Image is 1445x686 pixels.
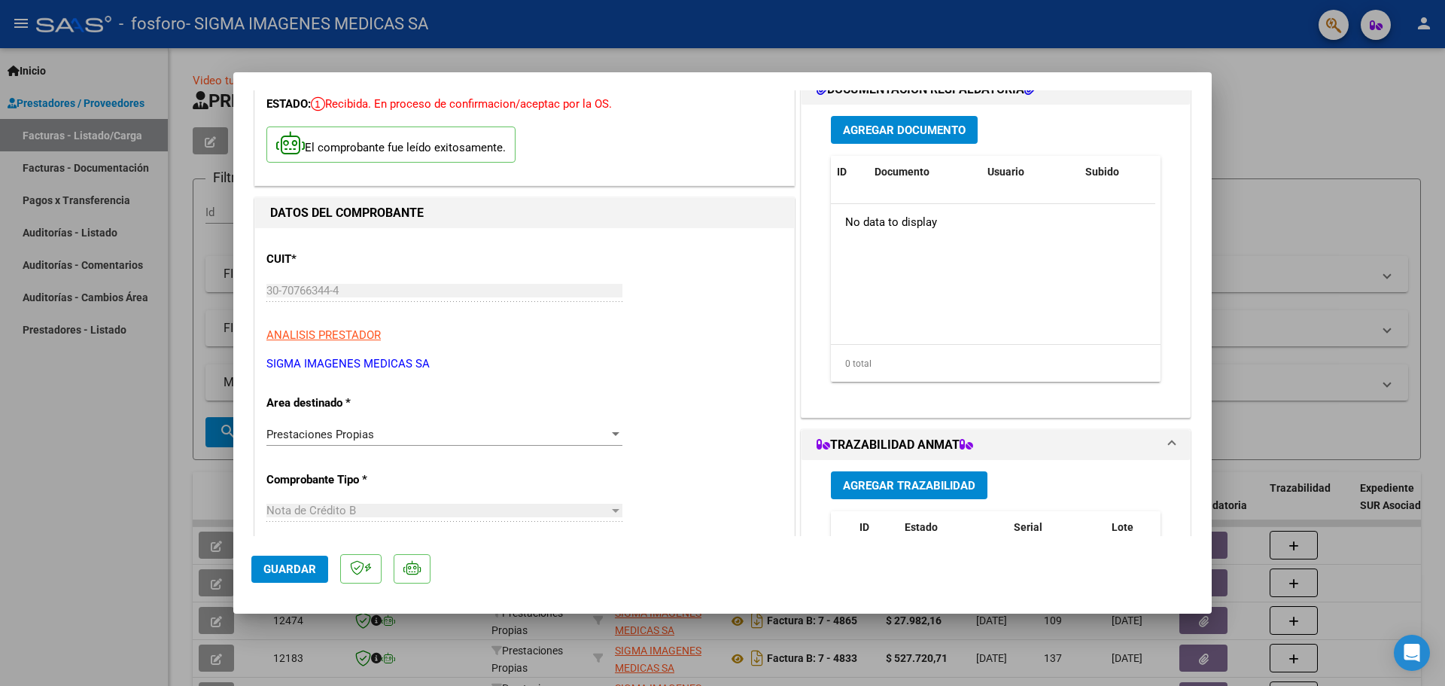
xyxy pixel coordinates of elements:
[1394,635,1430,671] div: Open Intercom Messenger
[831,116,978,144] button: Agregar Documento
[899,511,1008,561] datatable-header-cell: Estado
[251,556,328,583] button: Guardar
[802,105,1190,417] div: DOCUMENTACIÓN RESPALDATORIA
[1154,156,1230,188] datatable-header-cell: Acción
[311,97,612,111] span: Recibida. En proceso de confirmacion/aceptac por la OS.
[263,563,316,576] span: Guardar
[266,395,421,412] p: Area destinado *
[1085,166,1119,178] span: Subido
[875,166,929,178] span: Documento
[1112,521,1133,533] span: Lote
[266,504,356,517] span: Nota de Crédito B
[1079,156,1154,188] datatable-header-cell: Subido
[1106,511,1170,561] datatable-header-cell: Lote
[266,127,516,163] p: El comprobante fue leído exitosamente.
[802,430,1190,460] mat-expansion-panel-header: TRAZABILIDAD ANMAT
[266,328,381,342] span: ANALISIS PRESTADOR
[831,471,987,499] button: Agregar Trazabilidad
[869,156,981,188] datatable-header-cell: Documento
[266,471,421,489] p: Comprobante Tipo *
[853,511,899,561] datatable-header-cell: ID
[859,521,869,533] span: ID
[266,428,374,441] span: Prestaciones Propias
[266,97,311,111] span: ESTADO:
[1008,511,1106,561] datatable-header-cell: Serial
[981,156,1079,188] datatable-header-cell: Usuario
[843,479,975,492] span: Agregar Trazabilidad
[266,251,421,268] p: CUIT
[266,355,783,373] p: SIGMA IMAGENES MEDICAS SA
[270,206,424,220] strong: DATOS DEL COMPROBANTE
[905,521,938,533] span: Estado
[831,204,1155,242] div: No data to display
[817,436,973,454] h1: TRAZABILIDAD ANMAT
[831,345,1161,383] div: 0 total
[837,166,847,178] span: ID
[831,156,869,188] datatable-header-cell: ID
[843,123,966,137] span: Agregar Documento
[1014,521,1042,533] span: Serial
[987,166,1024,178] span: Usuario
